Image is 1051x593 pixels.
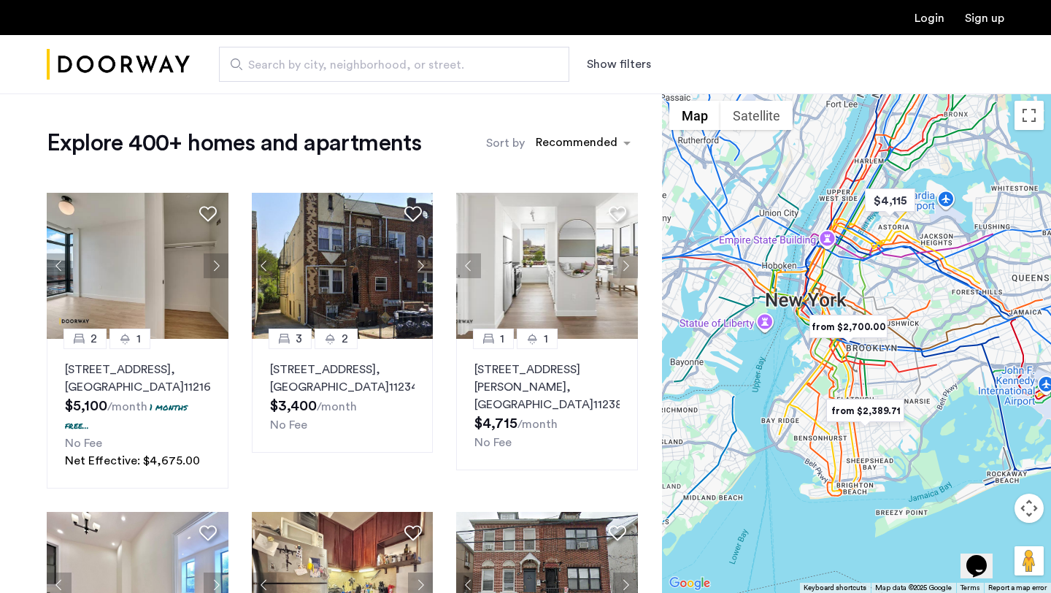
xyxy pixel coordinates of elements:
button: Map camera controls [1015,494,1044,523]
p: [STREET_ADDRESS] 11216 [65,361,210,396]
button: Next apartment [408,253,433,278]
button: Previous apartment [47,253,72,278]
span: 3 [296,330,302,348]
img: 2016_638484540295233130.jpeg [252,193,434,339]
span: No Fee [65,437,102,449]
div: $4,115 [859,184,921,217]
button: Keyboard shortcuts [804,583,866,593]
img: Google [666,574,714,593]
ng-select: sort-apartment [528,130,638,156]
span: $5,100 [65,399,107,413]
span: No Fee [270,419,307,431]
a: Registration [965,12,1004,24]
button: Drag Pegman onto the map to open Street View [1015,546,1044,575]
img: logo [47,37,190,92]
img: 2016_638673975962267132.jpeg [47,193,228,339]
a: Terms (opens in new tab) [960,583,979,593]
button: Show satellite imagery [720,101,793,130]
span: No Fee [474,437,512,448]
button: Show or hide filters [587,56,651,73]
sub: /month [107,401,147,413]
div: Recommended [534,134,617,155]
a: 11[STREET_ADDRESS][PERSON_NAME], [GEOGRAPHIC_DATA]11238No Fee [456,339,638,470]
a: 21[STREET_ADDRESS], [GEOGRAPHIC_DATA]112161 months free...No FeeNet Effective: $4,675.00 [47,339,228,489]
div: from $2,700.00 [804,310,893,343]
span: 2 [91,330,97,348]
sub: /month [517,418,558,430]
sub: /month [317,401,357,413]
span: 1 [136,330,141,348]
span: 1 [544,330,548,348]
span: Net Effective: $4,675.00 [65,455,200,467]
span: 1 [500,330,504,348]
span: Search by city, neighborhood, or street. [248,56,528,74]
div: from $2,389.71 [820,394,910,427]
button: Next apartment [204,253,228,278]
span: 2 [342,330,348,348]
span: Map data ©2025 Google [875,584,952,592]
span: $3,400 [270,399,317,413]
button: Toggle fullscreen view [1015,101,1044,130]
a: Cazamio Logo [47,37,190,92]
img: 2016_638666715889771230.jpeg [456,193,638,339]
iframe: chat widget [960,535,1007,578]
p: [STREET_ADDRESS][PERSON_NAME] 11238 [474,361,620,413]
label: Sort by [486,134,525,152]
p: [STREET_ADDRESS] 11234 [270,361,415,396]
input: Apartment Search [219,47,569,82]
a: 32[STREET_ADDRESS], [GEOGRAPHIC_DATA]11234No Fee [252,339,434,453]
button: Show street map [669,101,720,130]
button: Previous apartment [252,253,277,278]
a: Login [915,12,944,24]
a: Open this area in Google Maps (opens a new window) [666,574,714,593]
a: Report a map error [988,583,1047,593]
button: Previous apartment [456,253,481,278]
h1: Explore 400+ homes and apartments [47,129,421,158]
button: Next apartment [613,253,638,278]
span: $4,715 [474,416,517,431]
